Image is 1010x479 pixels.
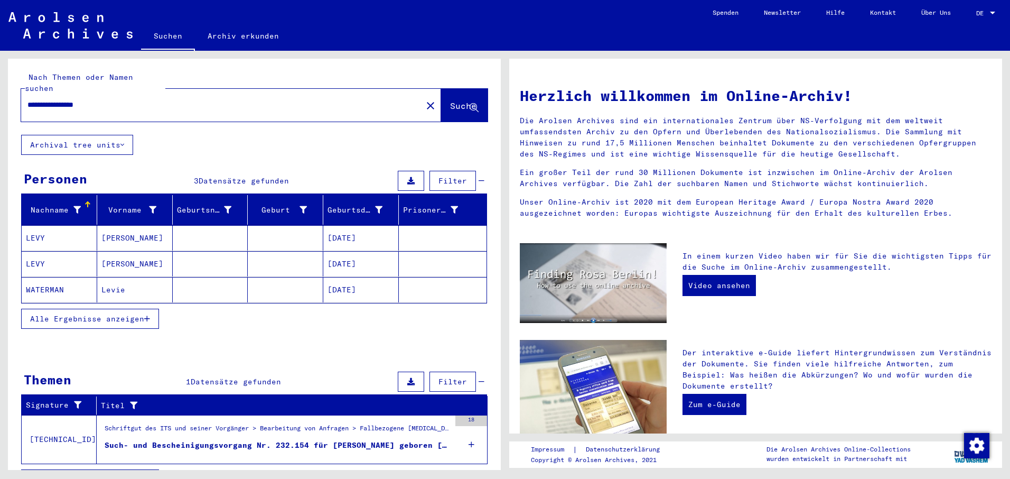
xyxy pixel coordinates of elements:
[105,423,450,438] div: Schriftgut des ITS und seiner Vorgänger > Bearbeitung von Anfragen > Fallbezogene [MEDICAL_DATA] ...
[26,400,83,411] div: Signature
[101,397,474,414] div: Titel
[101,400,461,411] div: Titel
[682,347,992,392] p: Der interaktive e-Guide liefert Hintergrundwissen zum Verständnis der Dokumente. Sie finden viele...
[191,377,281,386] span: Datensätze gefunden
[420,95,441,116] button: Clear
[22,225,97,251] mat-cell: LEVY
[248,195,323,225] mat-header-cell: Geburt‏
[26,397,96,414] div: Signature
[195,23,292,49] a: Archiv erkunden
[455,416,487,426] div: 18
[141,23,195,51] a: Suchen
[520,115,992,160] p: Die Arolsen Archives sind ein internationales Zentrum über NS-Verfolgung mit dem weltweit umfasse...
[766,445,911,454] p: Die Arolsen Archives Online-Collections
[450,100,476,111] span: Suche
[323,251,399,277] mat-cell: [DATE]
[682,394,746,415] a: Zum e-Guide
[328,205,382,216] div: Geburtsdatum
[194,176,199,186] span: 3
[177,205,232,216] div: Geburtsname
[520,243,667,323] img: video.jpg
[177,201,248,218] div: Geburtsname
[252,205,307,216] div: Geburt‏
[323,277,399,302] mat-cell: [DATE]
[531,455,672,465] p: Copyright © Arolsen Archives, 2021
[323,195,399,225] mat-header-cell: Geburtsdatum
[403,205,458,216] div: Prisoner #
[97,225,173,251] mat-cell: [PERSON_NAME]
[520,167,992,189] p: Ein großer Teil der rund 30 Millionen Dokumente ist inzwischen im Online-Archiv der Arolsen Archi...
[531,444,672,455] div: |
[22,277,97,302] mat-cell: WATERMAN
[24,169,87,188] div: Personen
[964,432,989,458] div: Zustimmung ändern
[101,201,172,218] div: Vorname
[21,135,133,155] button: Archival tree units
[173,195,248,225] mat-header-cell: Geburtsname
[531,444,573,455] a: Impressum
[105,440,450,451] div: Such- und Bescheinigungsvorgang Nr. 232.154 für [PERSON_NAME] geboren [DEMOGRAPHIC_DATA]
[26,201,97,218] div: Nachname
[766,454,911,464] p: wurden entwickelt in Partnerschaft mit
[323,225,399,251] mat-cell: [DATE]
[97,195,173,225] mat-header-cell: Vorname
[24,370,71,389] div: Themen
[976,10,988,17] span: DE
[424,99,437,112] mat-icon: close
[520,340,667,438] img: eguide.jpg
[577,444,672,455] a: Datenschutzerklärung
[101,205,156,216] div: Vorname
[682,251,992,273] p: In einem kurzen Video haben wir für Sie die wichtigsten Tipps für die Suche im Online-Archiv zusa...
[328,201,398,218] div: Geburtsdatum
[403,201,474,218] div: Prisoner #
[252,201,323,218] div: Geburt‏
[21,309,159,329] button: Alle Ergebnisse anzeigen
[952,441,992,467] img: yv_logo.png
[429,372,476,392] button: Filter
[520,197,992,219] p: Unser Online-Archiv ist 2020 mit dem European Heritage Award / Europa Nostra Award 2020 ausgezeic...
[97,277,173,302] mat-cell: Levie
[441,89,488,122] button: Suche
[438,377,467,386] span: Filter
[25,72,133,93] mat-label: Nach Themen oder Namen suchen
[520,85,992,107] h1: Herzlich willkommen im Online-Archiv!
[199,176,289,186] span: Datensätze gefunden
[429,171,476,191] button: Filter
[30,314,144,324] span: Alle Ergebnisse anzeigen
[26,205,81,216] div: Nachname
[438,176,467,186] span: Filter
[97,251,173,277] mat-cell: [PERSON_NAME]
[22,195,97,225] mat-header-cell: Nachname
[186,377,191,386] span: 1
[682,275,756,296] a: Video ansehen
[22,415,97,464] td: [TECHNICAL_ID]
[22,251,97,277] mat-cell: LEVY
[399,195,487,225] mat-header-cell: Prisoner #
[964,433,989,458] img: Zustimmung ändern
[8,12,133,39] img: Arolsen_neg.svg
